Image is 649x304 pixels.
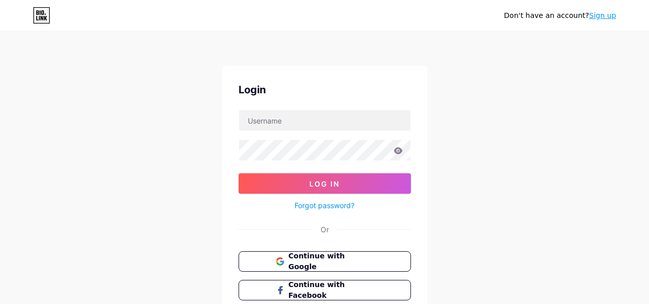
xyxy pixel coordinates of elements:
span: Continue with Facebook [288,279,373,301]
button: Continue with Facebook [239,280,411,300]
span: Continue with Google [288,251,373,272]
input: Username [239,110,410,131]
a: Sign up [589,11,616,19]
span: Log In [309,179,340,188]
button: Log In [239,173,411,194]
div: Or [321,224,329,235]
a: Forgot password? [294,200,355,211]
div: Don't have an account? [504,10,616,21]
div: Login [239,82,411,97]
button: Continue with Google [239,251,411,272]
